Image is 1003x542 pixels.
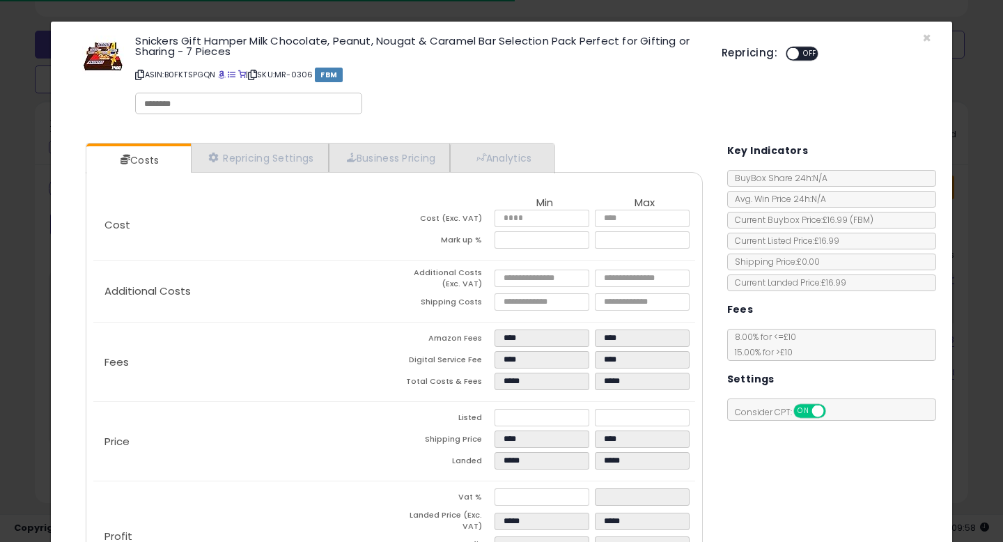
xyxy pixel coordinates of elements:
span: Shipping Price: £0.00 [728,256,820,268]
a: All offer listings [228,69,235,80]
a: Analytics [450,144,553,172]
td: Cost (Exc. VAT) [394,210,495,231]
span: £16.99 [823,214,873,226]
td: Listed [394,409,495,431]
span: BuyBox Share 24h: N/A [728,172,827,184]
td: Landed Price (Exc. VAT) [394,510,495,536]
a: Your listing only [238,69,246,80]
h5: Settings [727,371,775,388]
td: Total Costs & Fees [394,373,495,394]
span: Consider CPT: [728,406,844,418]
td: Additional Costs (Exc. VAT) [394,268,495,293]
h5: Key Indicators [727,142,809,160]
h5: Fees [727,301,754,318]
span: 8.00 % for <= £10 [728,331,796,358]
p: Cost [93,219,394,231]
td: Shipping Costs [394,293,495,315]
a: Costs [86,146,189,174]
span: Current Landed Price: £16.99 [728,277,846,288]
td: Digital Service Fee [394,351,495,373]
span: Avg. Win Price 24h: N/A [728,193,826,205]
h5: Repricing: [722,47,777,59]
span: 15.00 % for > £10 [728,346,793,358]
span: Current Listed Price: £16.99 [728,235,839,247]
a: BuyBox page [218,69,226,80]
th: Max [595,197,695,210]
p: Price [93,436,394,447]
td: Vat % [394,488,495,510]
span: ( FBM ) [850,214,873,226]
td: Mark up % [394,231,495,253]
span: Current Buybox Price: [728,214,873,226]
span: ON [795,405,812,417]
span: × [922,28,931,48]
span: OFF [799,48,821,60]
td: Amazon Fees [394,330,495,351]
p: Additional Costs [93,286,394,297]
p: Profit [93,531,394,542]
img: 51CetaewnPL._SL60_.jpg [82,36,124,77]
h3: Snickers Gift Hamper Milk Chocolate, Peanut, Nougat & Caramel Bar Selection Pack Perfect for Gift... [135,36,701,56]
td: Landed [394,452,495,474]
a: Business Pricing [329,144,451,172]
th: Min [495,197,595,210]
p: ASIN: B0FKTSPGQN | SKU: MR-0306 [135,63,701,86]
td: Shipping Price [394,431,495,452]
span: OFF [823,405,846,417]
span: FBM [315,68,343,82]
p: Fees [93,357,394,368]
a: Repricing Settings [191,144,329,172]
